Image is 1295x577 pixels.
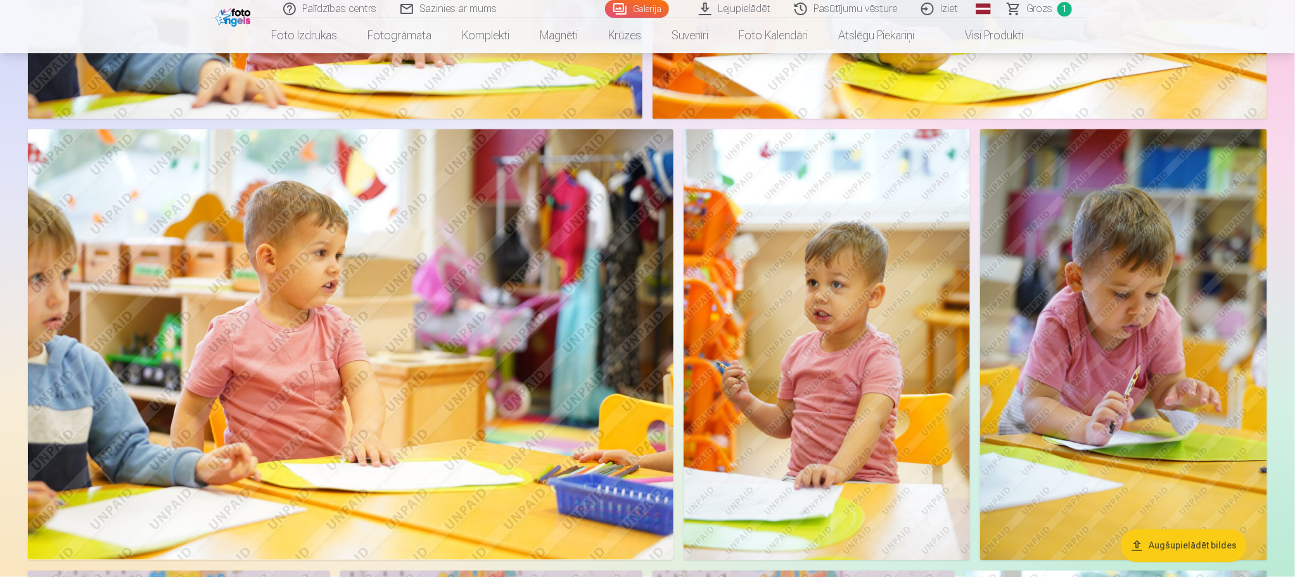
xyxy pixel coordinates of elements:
[1057,2,1072,16] span: 1
[657,18,724,53] a: Suvenīri
[724,18,824,53] a: Foto kalendāri
[257,18,353,53] a: Foto izdrukas
[824,18,930,53] a: Atslēgu piekariņi
[1026,1,1052,16] span: Grozs
[447,18,525,53] a: Komplekti
[930,18,1039,53] a: Visi produkti
[525,18,594,53] a: Magnēti
[1121,529,1247,562] button: Augšupielādēt bildes
[594,18,657,53] a: Krūzes
[353,18,447,53] a: Fotogrāmata
[215,5,254,27] img: /fa1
